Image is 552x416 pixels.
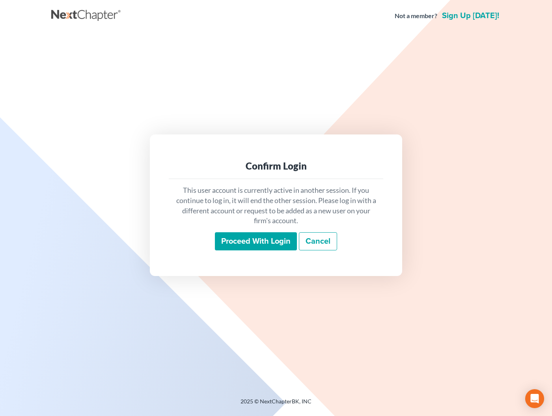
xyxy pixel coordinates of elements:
a: Sign up [DATE]! [440,12,501,20]
div: Confirm Login [175,160,377,172]
p: This user account is currently active in another session. If you continue to log in, it will end ... [175,185,377,226]
input: Proceed with login [215,232,297,250]
a: Cancel [299,232,337,250]
strong: Not a member? [395,11,437,21]
div: Open Intercom Messenger [525,389,544,408]
div: 2025 © NextChapterBK, INC [51,397,501,412]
